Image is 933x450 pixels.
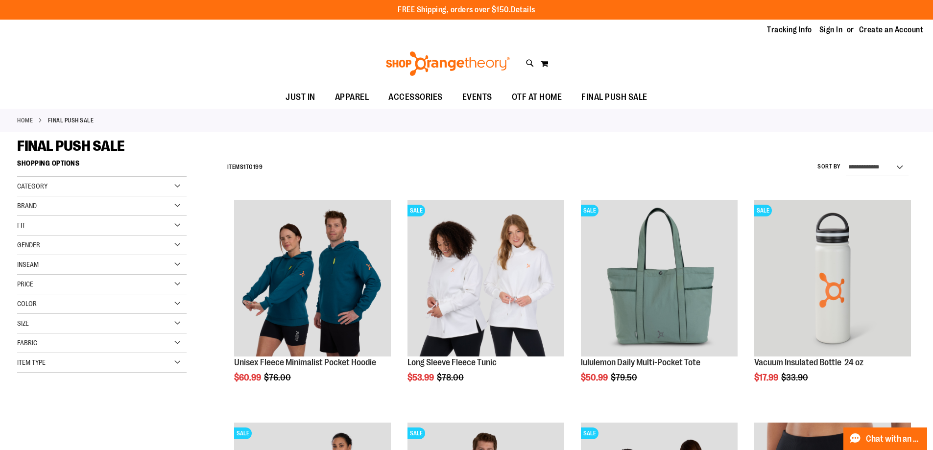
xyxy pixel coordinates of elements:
[276,86,325,109] a: JUST IN
[407,373,435,382] span: $53.99
[407,205,425,216] span: SALE
[843,427,928,450] button: Chat with an Expert
[437,373,465,382] span: $78.00
[749,195,916,407] div: product
[234,357,376,367] a: Unisex Fleece Minimalist Pocket Hoodie
[286,86,315,108] span: JUST IN
[234,200,391,358] a: Unisex Fleece Minimalist Pocket Hoodie
[859,24,924,35] a: Create an Account
[403,195,569,407] div: product
[234,373,263,382] span: $60.99
[572,86,657,108] a: FINAL PUSH SALE
[576,195,742,407] div: product
[17,116,33,125] a: Home
[407,200,564,358] a: Product image for Fleece Long SleeveSALE
[453,86,502,109] a: EVENTS
[581,357,700,367] a: lululemon Daily Multi-Pocket Tote
[17,319,29,327] span: Size
[754,357,863,367] a: Vacuum Insulated Bottle 24 oz
[767,24,812,35] a: Tracking Info
[511,5,535,14] a: Details
[781,373,810,382] span: $33.90
[17,202,37,210] span: Brand
[754,373,780,382] span: $17.99
[229,195,396,407] div: product
[819,24,843,35] a: Sign In
[17,280,33,288] span: Price
[581,373,609,382] span: $50.99
[512,86,562,108] span: OTF AT HOME
[581,427,598,439] span: SALE
[407,357,497,367] a: Long Sleeve Fleece Tunic
[243,164,246,170] span: 1
[407,427,425,439] span: SALE
[754,200,911,356] img: Vacuum Insulated Bottle 24 oz
[502,86,572,109] a: OTF AT HOME
[754,200,911,358] a: Vacuum Insulated Bottle 24 ozSALE
[754,205,772,216] span: SALE
[462,86,492,108] span: EVENTS
[253,164,263,170] span: 199
[581,205,598,216] span: SALE
[384,51,511,76] img: Shop Orangetheory
[17,358,46,366] span: Item Type
[17,138,125,154] span: FINAL PUSH SALE
[581,200,738,356] img: lululemon Daily Multi-Pocket Tote
[17,300,37,308] span: Color
[611,373,639,382] span: $79.50
[817,163,841,171] label: Sort By
[407,200,564,356] img: Product image for Fleece Long Sleeve
[17,155,187,177] strong: Shopping Options
[17,339,37,347] span: Fabric
[264,373,292,382] span: $76.00
[866,434,921,444] span: Chat with an Expert
[17,221,25,229] span: Fit
[581,200,738,358] a: lululemon Daily Multi-Pocket ToteSALE
[17,241,40,249] span: Gender
[388,86,443,108] span: ACCESSORIES
[17,182,48,190] span: Category
[227,160,263,175] h2: Items to
[335,86,369,108] span: APPAREL
[379,86,453,109] a: ACCESSORIES
[325,86,379,109] a: APPAREL
[398,4,535,16] p: FREE Shipping, orders over $150.
[234,200,391,356] img: Unisex Fleece Minimalist Pocket Hoodie
[234,427,252,439] span: SALE
[581,86,647,108] span: FINAL PUSH SALE
[17,261,39,268] span: Inseam
[48,116,94,125] strong: FINAL PUSH SALE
